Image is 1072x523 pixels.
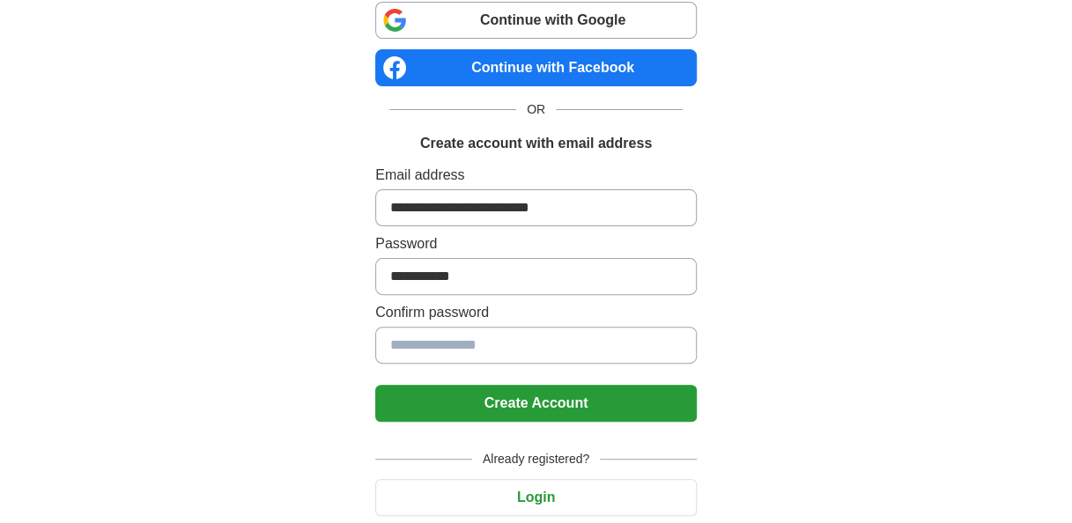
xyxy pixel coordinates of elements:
[516,100,556,119] span: OR
[375,2,697,39] a: Continue with Google
[375,479,697,516] button: Login
[420,133,652,154] h1: Create account with email address
[375,302,697,323] label: Confirm password
[472,450,600,468] span: Already registered?
[375,385,697,422] button: Create Account
[375,233,697,254] label: Password
[375,49,697,86] a: Continue with Facebook
[375,165,697,186] label: Email address
[375,490,697,505] a: Login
